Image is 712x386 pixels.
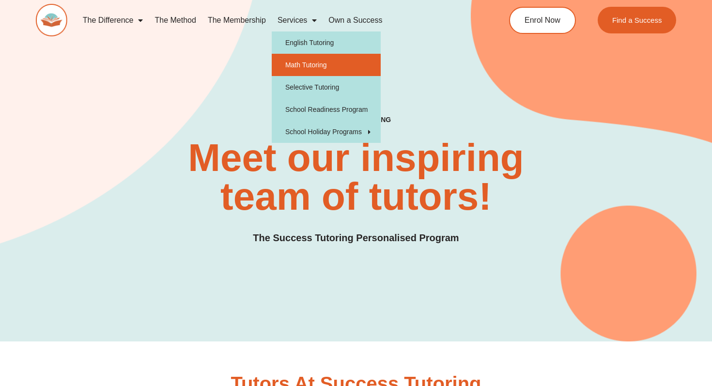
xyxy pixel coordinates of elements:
[272,98,381,121] a: School Readiness Program
[77,9,473,31] nav: Menu
[323,9,388,31] a: Own a Success
[202,9,272,31] a: The Membership
[525,16,560,24] span: Enrol Now
[141,139,571,216] h2: Meet our inspiring team of tutors!
[272,31,381,143] ul: Services
[272,76,381,98] a: Selective Tutoring
[261,116,451,124] h4: SUCCESS TUTORING​
[253,231,459,246] h3: The Success Tutoring Personalised Program
[598,7,677,33] a: Find a Success
[272,31,381,54] a: English Tutoring
[272,121,381,143] a: School Holiday Programs
[612,16,662,24] span: Find a Success
[272,54,381,76] a: Math Tutoring
[546,277,712,386] iframe: Chat Widget
[509,7,576,34] a: Enrol Now
[77,9,149,31] a: The Difference
[272,9,323,31] a: Services
[149,9,201,31] a: The Method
